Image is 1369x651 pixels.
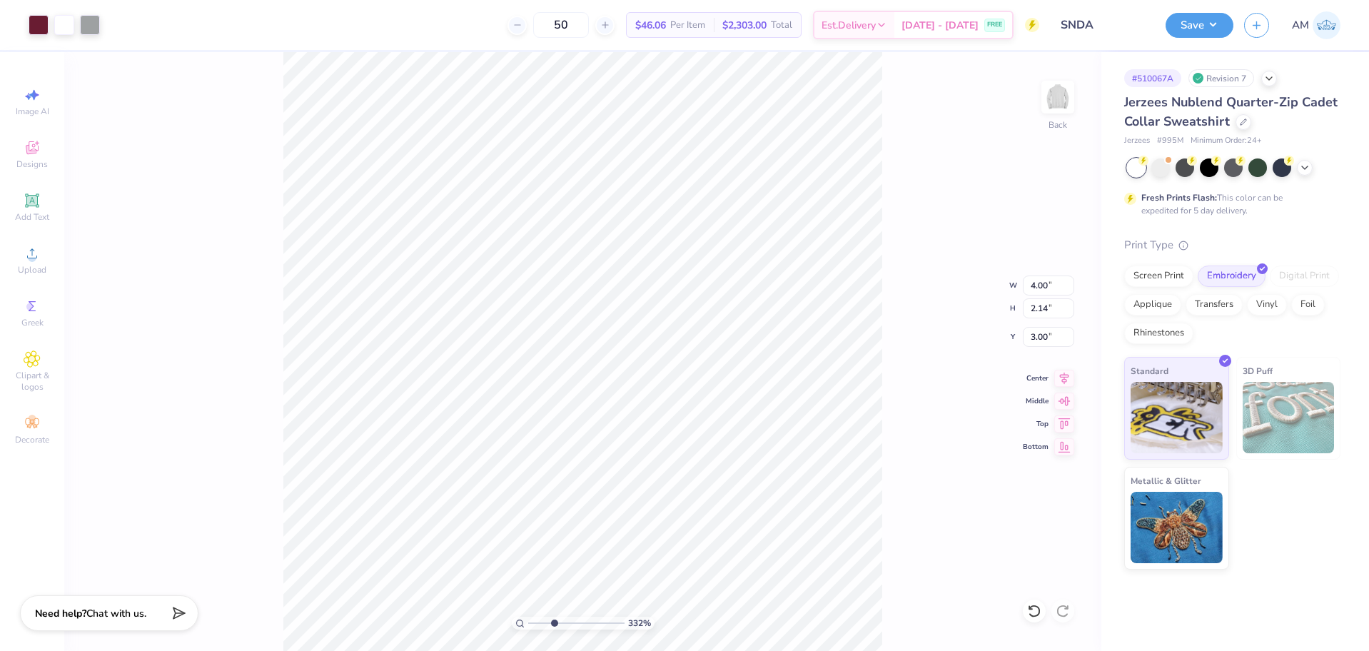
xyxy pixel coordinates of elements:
[1131,492,1223,563] img: Metallic & Glitter
[1023,442,1049,452] span: Bottom
[1050,11,1155,39] input: Untitled Design
[15,211,49,223] span: Add Text
[722,18,767,33] span: $2,303.00
[1291,294,1325,316] div: Foil
[7,370,57,393] span: Clipart & logos
[1023,419,1049,429] span: Top
[1124,323,1193,344] div: Rhinestones
[18,264,46,276] span: Upload
[1292,17,1309,34] span: AM
[1023,396,1049,406] span: Middle
[1044,83,1072,111] img: Back
[16,158,48,170] span: Designs
[1124,135,1150,147] span: Jerzees
[1198,266,1266,287] div: Embroidery
[635,18,666,33] span: $46.06
[822,18,876,33] span: Est. Delivery
[628,617,651,630] span: 332 %
[16,106,49,117] span: Image AI
[1157,135,1183,147] span: # 995M
[1186,294,1243,316] div: Transfers
[1243,363,1273,378] span: 3D Puff
[987,20,1002,30] span: FREE
[1124,94,1338,130] span: Jerzees Nublend Quarter-Zip Cadet Collar Sweatshirt
[1247,294,1287,316] div: Vinyl
[1131,363,1168,378] span: Standard
[1124,294,1181,316] div: Applique
[901,18,979,33] span: [DATE] - [DATE]
[15,434,49,445] span: Decorate
[771,18,792,33] span: Total
[1191,135,1262,147] span: Minimum Order: 24 +
[670,18,705,33] span: Per Item
[1141,191,1317,217] div: This color can be expedited for 5 day delivery.
[86,607,146,620] span: Chat with us.
[533,12,589,38] input: – –
[1313,11,1340,39] img: Arvi Mikhail Parcero
[1124,266,1193,287] div: Screen Print
[1270,266,1339,287] div: Digital Print
[1292,11,1340,39] a: AM
[1166,13,1233,38] button: Save
[35,607,86,620] strong: Need help?
[1243,382,1335,453] img: 3D Puff
[1141,192,1217,203] strong: Fresh Prints Flash:
[1124,69,1181,87] div: # 510067A
[1049,118,1067,131] div: Back
[1188,69,1254,87] div: Revision 7
[1124,237,1340,253] div: Print Type
[21,317,44,328] span: Greek
[1131,473,1201,488] span: Metallic & Glitter
[1131,382,1223,453] img: Standard
[1023,373,1049,383] span: Center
